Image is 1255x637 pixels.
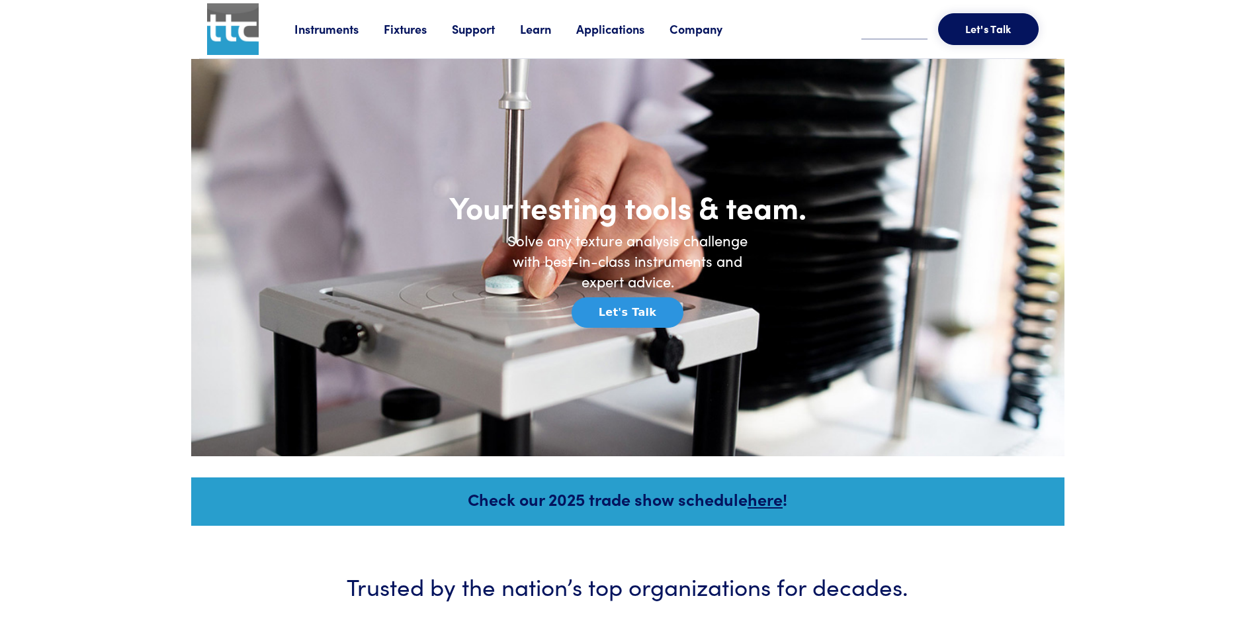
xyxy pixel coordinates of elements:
button: Let's Talk [938,13,1039,45]
h3: Trusted by the nation’s top organizations for decades. [231,569,1025,602]
a: Instruments [294,21,384,37]
a: here [748,487,783,511]
img: ttc_logo_1x1_v1.0.png [207,3,259,55]
h5: Check our 2025 trade show schedule ! [209,487,1047,511]
h1: Your testing tools & team. [363,187,892,226]
a: Applications [576,21,670,37]
a: Fixtures [384,21,452,37]
a: Learn [520,21,576,37]
a: Company [670,21,748,37]
button: Let's Talk [572,297,683,328]
a: Support [452,21,520,37]
h6: Solve any texture analysis challenge with best-in-class instruments and expert advice. [496,230,760,291]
